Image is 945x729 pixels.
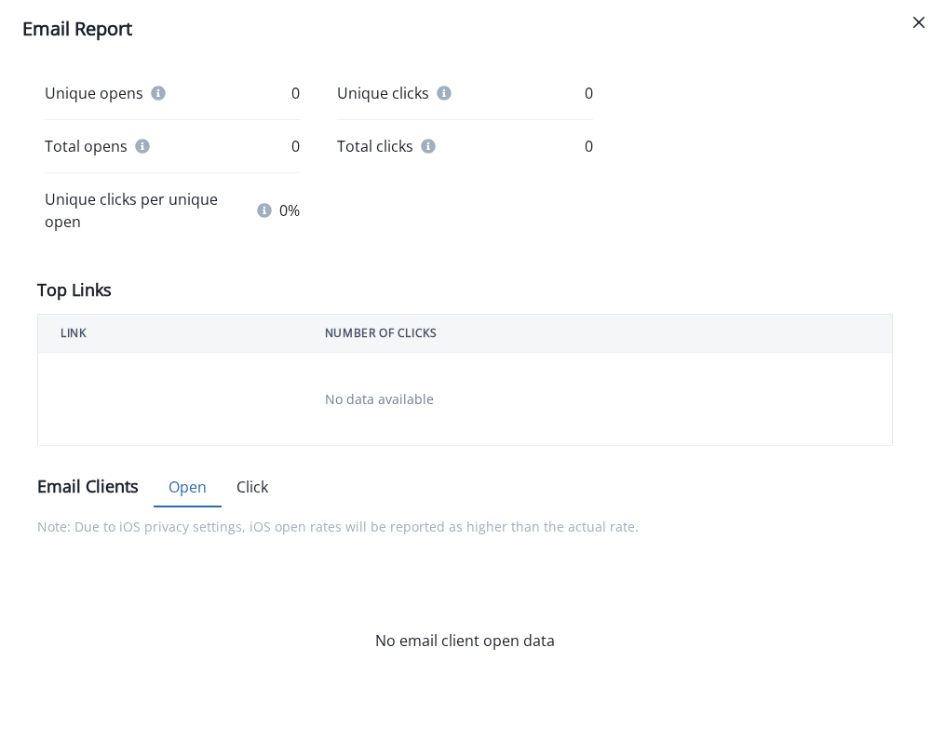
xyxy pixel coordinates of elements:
p: Email Clients [37,474,139,499]
p: 0 [585,135,593,157]
th: LINK [38,315,303,353]
button: Close [904,7,934,37]
td: No data available [303,353,893,446]
p: Note: Due to iOS privacy settings, iOS open rates will be reported as higher than the actual rate. [37,506,893,547]
p: Unique clicks per unique open [45,188,250,233]
button: Open [154,468,222,507]
p: 0 [291,82,300,104]
p: Total clicks [337,135,413,157]
p: 0 [585,82,593,104]
p: 0 [291,135,300,157]
p: Total opens [45,135,128,157]
th: NUMBER OF CLICKS [303,315,893,353]
p: Unique clicks [337,82,429,104]
div: Email Report [22,15,923,43]
p: 0% [279,199,300,222]
button: Click [222,468,283,507]
p: Unique opens [45,82,143,104]
p: Top Links [37,277,112,303]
